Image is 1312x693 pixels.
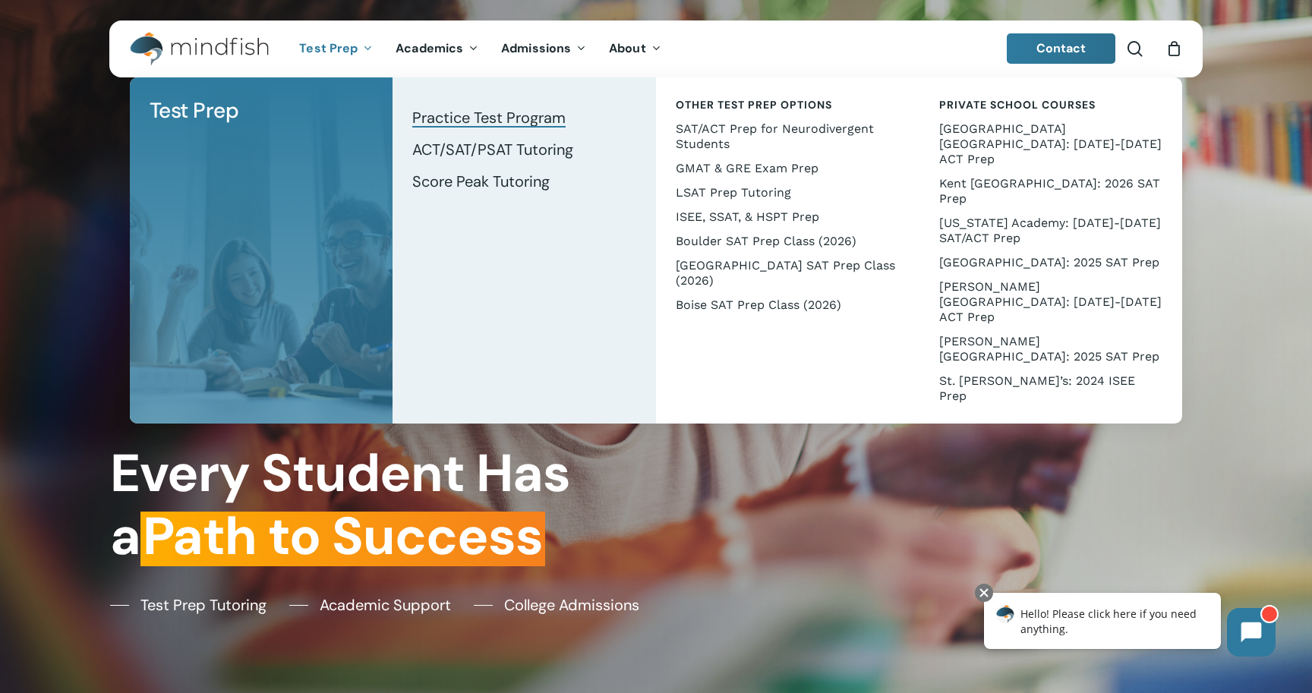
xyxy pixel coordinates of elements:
a: Boulder SAT Prep Class (2026) [671,229,904,254]
a: Test Prep [145,93,378,129]
span: Admissions [501,40,571,56]
iframe: Chatbot [968,581,1291,672]
span: Other Test Prep Options [676,98,832,112]
span: LSAT Prep Tutoring [676,185,791,200]
a: Kent [GEOGRAPHIC_DATA]: 2026 SAT Prep [935,172,1168,211]
span: Score Peak Tutoring [412,172,550,191]
a: Academic Support [289,594,451,616]
a: [GEOGRAPHIC_DATA] [GEOGRAPHIC_DATA]: [DATE]-[DATE] ACT Prep [935,117,1168,172]
a: [US_STATE] Academy: [DATE]-[DATE] SAT/ACT Prep [935,211,1168,250]
a: Score Peak Tutoring [408,165,641,197]
span: [GEOGRAPHIC_DATA] SAT Prep Class (2026) [676,258,895,288]
span: Kent [GEOGRAPHIC_DATA]: 2026 SAT Prep [939,176,1160,206]
a: GMAT & GRE Exam Prep [671,156,904,181]
span: Boulder SAT Prep Class (2026) [676,234,856,248]
span: Academic Support [320,594,451,616]
header: Main Menu [109,20,1203,77]
a: [GEOGRAPHIC_DATA]: 2025 SAT Prep [935,250,1168,275]
h1: Every Student Has a [110,442,645,568]
a: Academics [384,43,490,55]
a: Admissions [490,43,598,55]
span: Academics [396,40,463,56]
a: SAT/ACT Prep for Neurodivergent Students [671,117,904,156]
em: Path to Success [140,502,545,570]
span: Test Prep [150,96,239,124]
a: Contact [1007,33,1116,64]
nav: Main Menu [288,20,672,77]
span: [GEOGRAPHIC_DATA]: 2025 SAT Prep [939,255,1159,269]
span: Test Prep [299,40,358,56]
a: ISEE, SSAT, & HSPT Prep [671,205,904,229]
a: Cart [1165,40,1182,57]
a: Test Prep Tutoring [110,594,266,616]
a: Test Prep [288,43,384,55]
a: [GEOGRAPHIC_DATA] SAT Prep Class (2026) [671,254,904,293]
span: Practice Test Program [412,108,566,128]
a: Practice Test Program [408,102,641,134]
span: SAT/ACT Prep for Neurodivergent Students [676,121,874,151]
span: Test Prep Tutoring [140,594,266,616]
span: [US_STATE] Academy: [DATE]-[DATE] SAT/ACT Prep [939,216,1161,245]
a: College Admissions [474,594,639,616]
a: About [598,43,673,55]
span: Contact [1036,40,1086,56]
a: ACT/SAT/PSAT Tutoring [408,134,641,165]
span: [PERSON_NAME][GEOGRAPHIC_DATA]: 2025 SAT Prep [939,334,1159,364]
a: [PERSON_NAME][GEOGRAPHIC_DATA]: [DATE]-[DATE] ACT Prep [935,275,1168,329]
a: [PERSON_NAME][GEOGRAPHIC_DATA]: 2025 SAT Prep [935,329,1168,369]
a: Boise SAT Prep Class (2026) [671,293,904,317]
span: [PERSON_NAME][GEOGRAPHIC_DATA]: [DATE]-[DATE] ACT Prep [939,279,1162,324]
a: LSAT Prep Tutoring [671,181,904,205]
span: ACT/SAT/PSAT Tutoring [412,140,573,159]
span: Boise SAT Prep Class (2026) [676,298,841,312]
span: [GEOGRAPHIC_DATA] [GEOGRAPHIC_DATA]: [DATE]-[DATE] ACT Prep [939,121,1162,166]
span: ISEE, SSAT, & HSPT Prep [676,209,819,224]
span: About [609,40,646,56]
a: Private School Courses [935,93,1168,117]
span: College Admissions [504,594,639,616]
span: St. [PERSON_NAME]’s: 2024 ISEE Prep [939,373,1135,403]
span: Private School Courses [939,98,1096,112]
a: Other Test Prep Options [671,93,904,117]
a: St. [PERSON_NAME]’s: 2024 ISEE Prep [935,369,1168,408]
span: GMAT & GRE Exam Prep [676,161,818,175]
